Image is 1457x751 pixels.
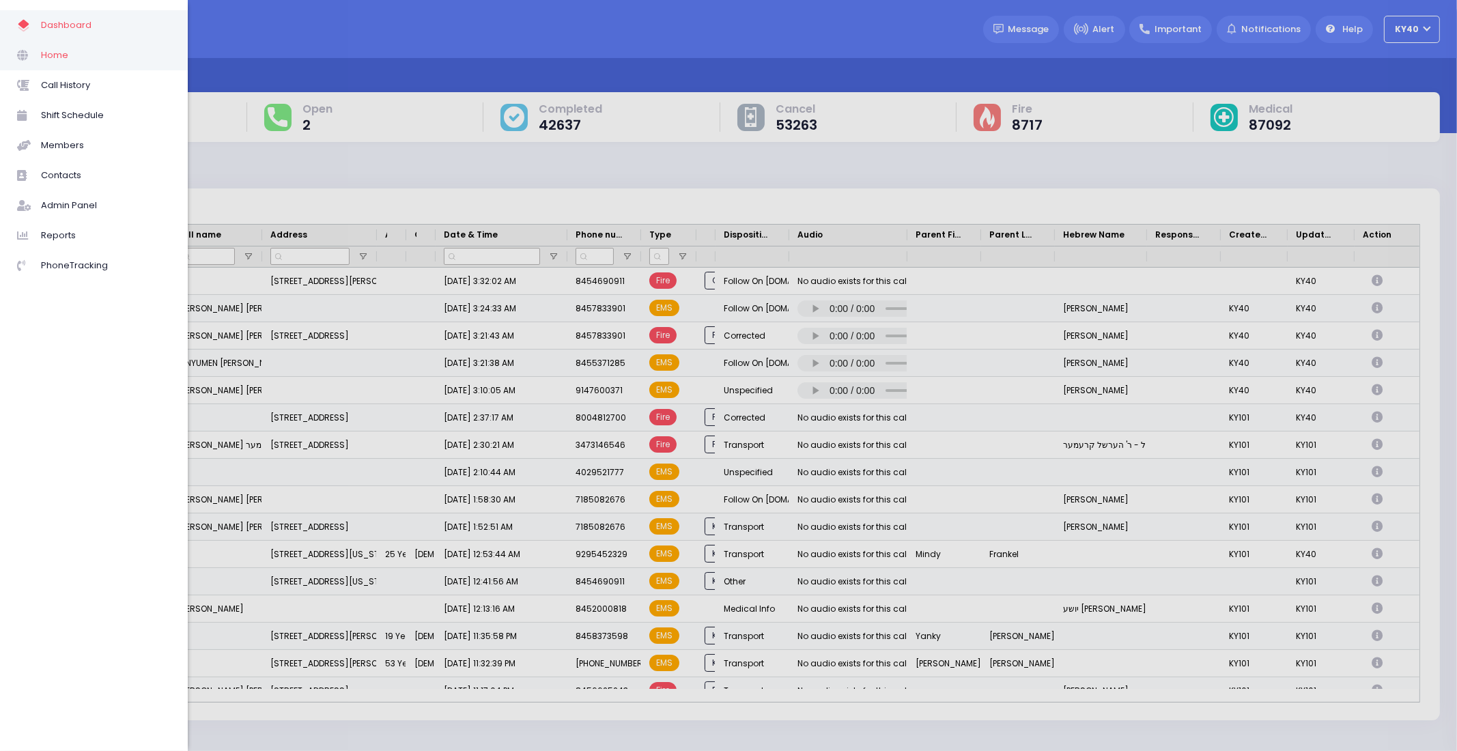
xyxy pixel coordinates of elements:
[41,257,171,274] span: PhoneTracking
[41,16,171,34] span: Dashboard
[41,197,171,214] span: Admin Panel
[41,167,171,184] span: Contacts
[41,227,171,244] span: Reports
[41,137,171,154] span: Members
[41,107,171,124] span: Shift Schedule
[41,76,171,94] span: Call History
[41,46,171,64] span: Home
